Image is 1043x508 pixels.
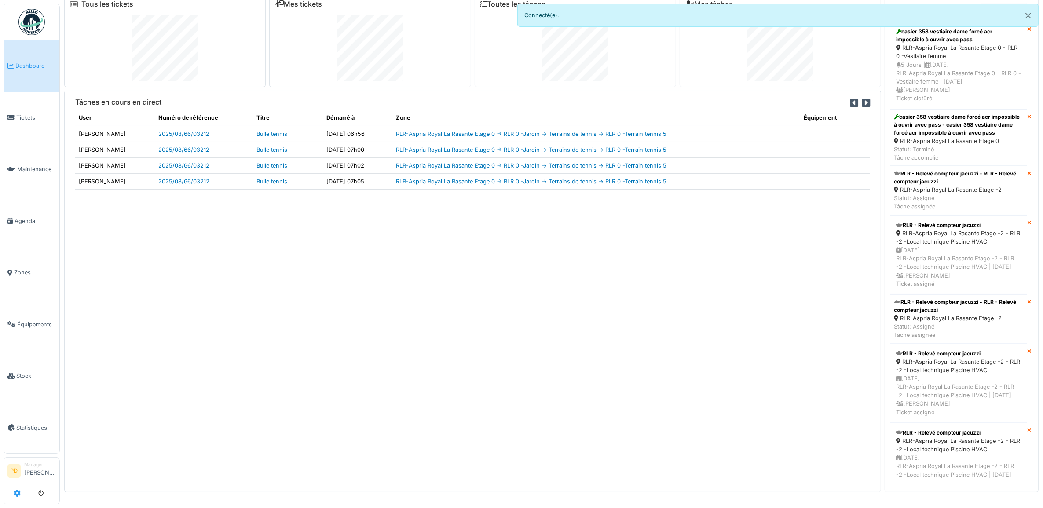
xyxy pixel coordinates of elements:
[4,350,59,402] a: Stock
[896,350,1021,358] div: RLR - Relevé compteur jacuzzi
[75,157,155,173] td: [PERSON_NAME]
[24,461,56,468] div: Manager
[75,98,161,106] h6: Tâches en cours en direct
[896,246,1021,288] div: [DATE] RLR-Aspria Royal La Rasante Etage -2 - RLR -2 -Local technique Piscine HVAC | [DATE] [PERS...
[896,453,1021,496] div: [DATE] RLR-Aspria Royal La Rasante Etage -2 - RLR -2 -Local technique Piscine HVAC | [DATE] [PERS...
[894,145,1024,162] div: Statut: Terminé Tâche accomplie
[890,109,1027,166] a: casier 358 vestiaire dame forcé acr impossible à ouvrir avec pass - casier 358 vestiaire dame for...
[16,113,56,122] span: Tickets
[4,247,59,299] a: Zones
[7,461,56,482] a: PD Manager[PERSON_NAME]
[894,170,1024,186] div: RLR - Relevé compteur jacuzzi - RLR - Relevé compteur jacuzzi
[4,402,59,454] a: Statistiques
[894,113,1024,137] div: casier 358 vestiaire dame forcé acr impossible à ouvrir avec pass - casier 358 vestiaire dame for...
[896,374,1021,417] div: [DATE] RLR-Aspria Royal La Rasante Etage -2 - RLR -2 -Local technique Piscine HVAC | [DATE] [PERS...
[396,162,666,169] a: RLR-Aspria Royal La Rasante Etage 0 -> RLR 0 -Jardin -> Terrains de tennis -> RLR 0 -Terrain tenn...
[396,146,666,153] a: RLR-Aspria Royal La Rasante Etage 0 -> RLR 0 -Jardin -> Terrains de tennis -> RLR 0 -Terrain tenn...
[896,221,1021,229] div: RLR - Relevé compteur jacuzzi
[75,142,155,157] td: [PERSON_NAME]
[894,137,1024,145] div: RLR-Aspria Royal La Rasante Etage 0
[14,268,56,277] span: Zones
[4,92,59,144] a: Tickets
[18,9,45,35] img: Badge_color-CXgf-gQk.svg
[323,110,393,126] th: Démarré à
[896,28,1021,44] div: casier 358 vestiaire dame forcé acr impossible à ouvrir avec pass
[517,4,1039,27] div: Connecté(e).
[15,62,56,70] span: Dashboard
[16,372,56,380] span: Stock
[155,110,253,126] th: Numéro de référence
[16,424,56,432] span: Statistiques
[256,178,287,185] a: Bulle tennis
[896,61,1021,103] div: 5 Jours | [DATE] RLR-Aspria Royal La Rasante Etage 0 - RLR 0 -Vestiaire femme | [DATE] [PERSON_NA...
[323,142,393,157] td: [DATE] 07h00
[894,298,1024,314] div: RLR - Relevé compteur jacuzzi - RLR - Relevé compteur jacuzzi
[890,215,1027,294] a: RLR - Relevé compteur jacuzzi RLR-Aspria Royal La Rasante Etage -2 - RLR -2 -Local technique Pisc...
[158,131,209,137] a: 2025/08/66/03212
[256,146,287,153] a: Bulle tennis
[894,186,1024,194] div: RLR-Aspria Royal La Rasante Etage -2
[396,178,666,185] a: RLR-Aspria Royal La Rasante Etage 0 -> RLR 0 -Jardin -> Terrains de tennis -> RLR 0 -Terrain tenn...
[894,314,1024,322] div: RLR-Aspria Royal La Rasante Etage -2
[894,322,1024,339] div: Statut: Assigné Tâche assignée
[323,126,393,142] td: [DATE] 06h56
[392,110,800,126] th: Zone
[890,22,1027,109] a: casier 358 vestiaire dame forcé acr impossible à ouvrir avec pass RLR-Aspria Royal La Rasante Eta...
[17,320,56,329] span: Équipements
[17,165,56,173] span: Maintenance
[24,461,56,480] li: [PERSON_NAME]
[323,157,393,173] td: [DATE] 07h02
[256,162,287,169] a: Bulle tennis
[253,110,323,126] th: Titre
[158,146,209,153] a: 2025/08/66/03212
[800,110,870,126] th: Équipement
[15,217,56,225] span: Agenda
[1018,4,1038,27] button: Close
[396,131,666,137] a: RLR-Aspria Royal La Rasante Etage 0 -> RLR 0 -Jardin -> Terrains de tennis -> RLR 0 -Terrain tenn...
[4,195,59,247] a: Agenda
[256,131,287,137] a: Bulle tennis
[75,126,155,142] td: [PERSON_NAME]
[890,166,1027,215] a: RLR - Relevé compteur jacuzzi - RLR - Relevé compteur jacuzzi RLR-Aspria Royal La Rasante Etage -...
[890,294,1027,344] a: RLR - Relevé compteur jacuzzi - RLR - Relevé compteur jacuzzi RLR-Aspria Royal La Rasante Etage -...
[79,114,91,121] span: translation missing: fr.shared.user
[158,178,209,185] a: 2025/08/66/03212
[896,358,1021,374] div: RLR-Aspria Royal La Rasante Etage -2 - RLR -2 -Local technique Piscine HVAC
[896,437,1021,453] div: RLR-Aspria Royal La Rasante Etage -2 - RLR -2 -Local technique Piscine HVAC
[7,464,21,478] li: PD
[896,429,1021,437] div: RLR - Relevé compteur jacuzzi
[896,44,1021,60] div: RLR-Aspria Royal La Rasante Etage 0 - RLR 0 -Vestiaire femme
[890,344,1027,423] a: RLR - Relevé compteur jacuzzi RLR-Aspria Royal La Rasante Etage -2 - RLR -2 -Local technique Pisc...
[75,174,155,190] td: [PERSON_NAME]
[890,423,1027,502] a: RLR - Relevé compteur jacuzzi RLR-Aspria Royal La Rasante Etage -2 - RLR -2 -Local technique Pisc...
[4,299,59,351] a: Équipements
[323,174,393,190] td: [DATE] 07h05
[158,162,209,169] a: 2025/08/66/03212
[894,194,1024,211] div: Statut: Assigné Tâche assignée
[4,40,59,92] a: Dashboard
[4,143,59,195] a: Maintenance
[896,229,1021,246] div: RLR-Aspria Royal La Rasante Etage -2 - RLR -2 -Local technique Piscine HVAC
